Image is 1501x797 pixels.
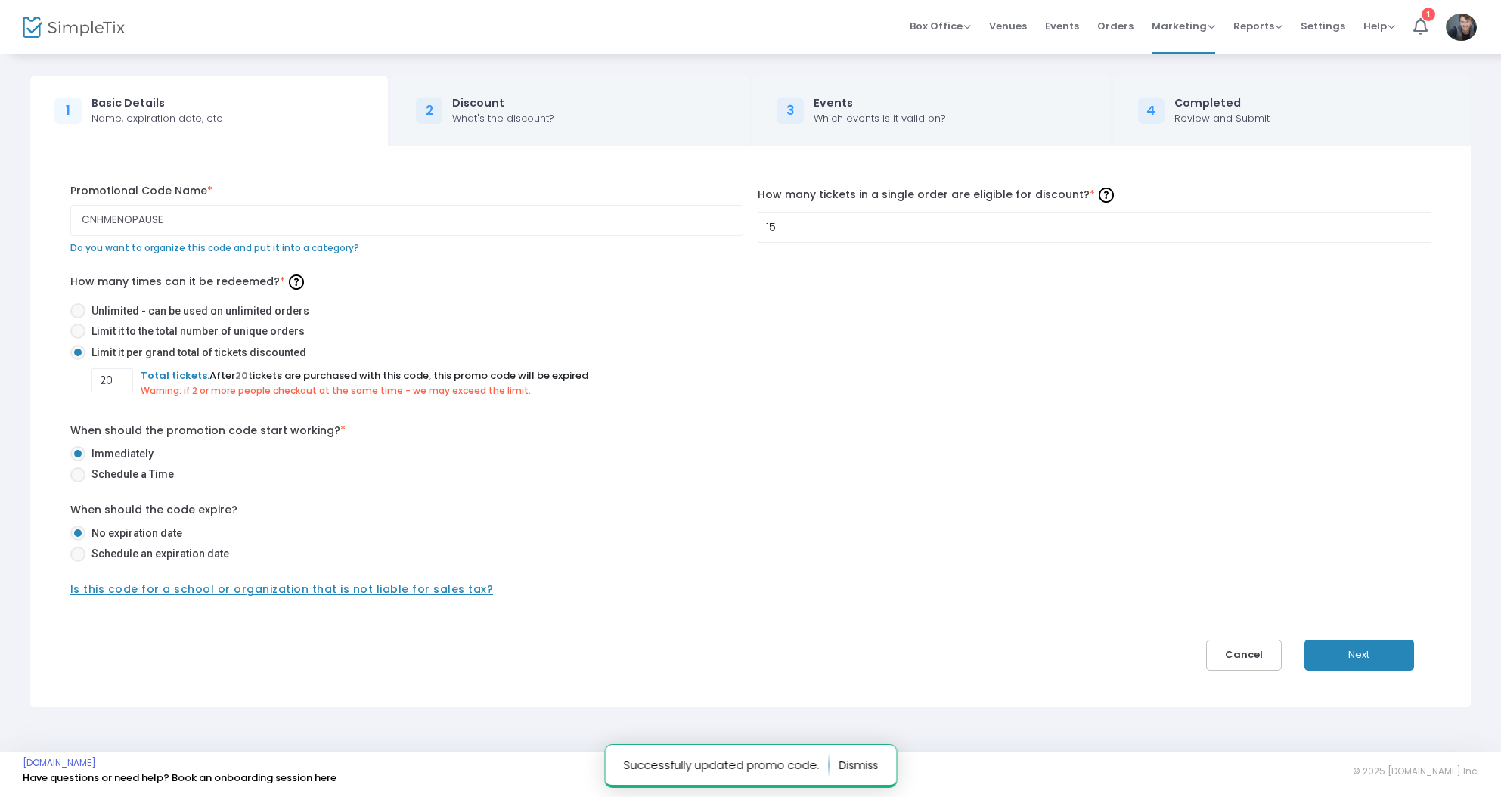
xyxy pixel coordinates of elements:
span: Schedule an expiration date [85,546,229,562]
div: Name, expiration date, etc [91,111,222,126]
span: Is this code for a school or organization that is not liable for sales tax? [70,581,494,597]
div: 2 [416,98,443,125]
div: What's the discount? [452,111,554,126]
div: Basic Details [91,95,222,111]
img: question-mark [1099,188,1114,203]
div: Events [814,95,946,111]
span: Total tickets. [141,368,209,383]
span: Marketing [1152,19,1215,33]
span: Venues [989,7,1027,45]
div: 4 [1138,98,1165,125]
div: 1 [54,98,82,125]
label: When should the code expire? [70,502,237,518]
span: 20 [235,368,248,383]
label: Promotional Code Name [70,183,743,199]
div: Which events is it valid on? [814,111,946,126]
span: Settings [1301,7,1345,45]
div: 1 [1422,8,1435,21]
span: Box Office [910,19,971,33]
button: dismiss [839,753,878,777]
label: How many tickets in a single order are eligible for discount? [758,183,1431,206]
span: No expiration date [85,526,182,541]
span: How many times can it be redeemed? [70,274,308,289]
span: Limit it to the total number of unique orders [85,324,305,340]
div: Discount [452,95,554,111]
span: Do you want to organize this code and put it into a category? [70,241,359,254]
p: Successfully updated promo code. [623,753,829,777]
button: Next [1304,640,1414,671]
span: Immediately [85,446,154,462]
div: Review and Submit [1174,111,1270,126]
a: [DOMAIN_NAME] [23,757,96,769]
img: question-mark [289,274,304,290]
span: Limit it per grand total of tickets discounted [85,345,306,361]
button: Cancel [1206,640,1282,671]
span: Events [1045,7,1079,45]
span: © 2025 [DOMAIN_NAME] Inc. [1353,765,1478,777]
label: When should the promotion code start working? [70,423,346,439]
a: Have questions or need help? Book an onboarding session here [23,771,336,785]
input: Enter Promo Code [70,205,743,236]
span: Orders [1097,7,1134,45]
div: Completed [1174,95,1270,111]
span: Unlimited - can be used on unlimited orders [85,303,309,319]
span: Reports [1233,19,1282,33]
span: Schedule a Time [85,467,174,482]
span: Help [1363,19,1395,33]
span: Warning: if 2 or more people checkout at the same time - we may exceed the limit. [141,384,531,397]
div: 3 [777,98,804,125]
span: After tickets are purchased with this code, this promo code will be expired [141,368,588,383]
